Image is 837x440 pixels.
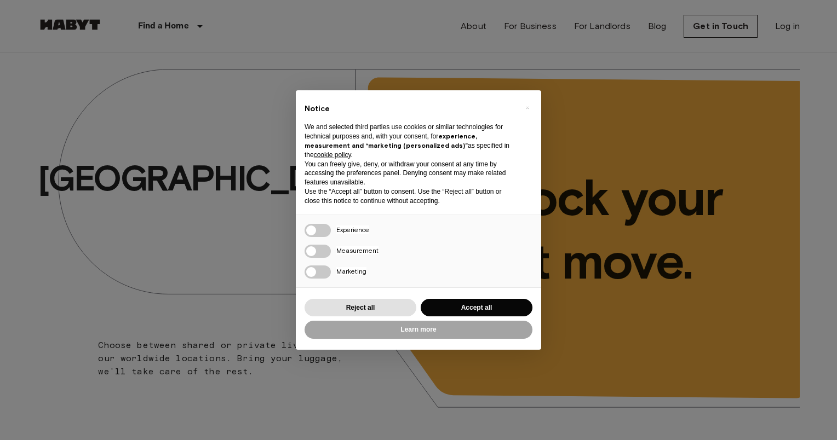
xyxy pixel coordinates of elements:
[518,99,536,117] button: Close this notice
[336,246,379,254] span: Measurement
[336,225,369,234] span: Experience
[305,123,515,159] p: We and selected third parties use cookies or similar technologies for technical purposes and, wit...
[305,132,477,149] strong: experience, measurement and “marketing (personalized ads)”
[305,187,515,206] p: Use the “Accept all” button to consent. Use the “Reject all” button or close this notice to conti...
[305,299,416,317] button: Reject all
[305,103,515,114] h2: Notice
[314,151,351,159] a: cookie policy
[421,299,532,317] button: Accept all
[305,321,532,339] button: Learn more
[525,101,529,114] span: ×
[305,160,515,187] p: You can freely give, deny, or withdraw your consent at any time by accessing the preferences pane...
[336,267,366,275] span: Marketing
